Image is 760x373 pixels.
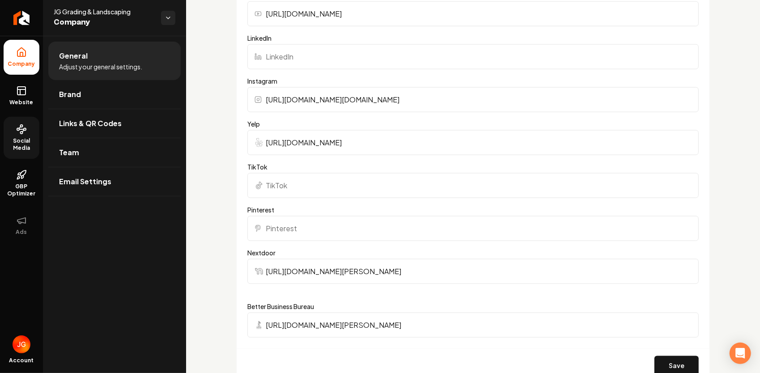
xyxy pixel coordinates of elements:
[4,183,39,197] span: GBP Optimizer
[48,80,181,109] a: Brand
[247,259,699,284] input: Nextdoor
[4,117,39,159] a: Social Media
[59,51,88,61] span: General
[247,173,699,198] input: TikTok
[247,1,699,26] input: Youtube
[247,313,699,338] input: Better Business Bureau
[59,89,81,100] span: Brand
[13,229,31,236] span: Ads
[48,138,181,167] a: Team
[6,99,37,106] span: Website
[4,78,39,113] a: Website
[13,11,30,25] img: Rebolt Logo
[59,147,79,158] span: Team
[247,216,699,241] input: Pinterest
[4,137,39,152] span: Social Media
[54,7,154,16] span: JG Grading & Landscaping
[247,248,699,257] label: Nextdoor
[247,162,699,171] label: TikTok
[247,205,699,214] label: Pinterest
[247,130,699,155] input: Yelp
[4,162,39,204] a: GBP Optimizer
[730,343,751,364] div: Open Intercom Messenger
[247,119,699,128] label: Yelp
[54,16,154,29] span: Company
[13,335,30,353] img: John Glover
[59,118,122,129] span: Links & QR Codes
[59,176,111,187] span: Email Settings
[247,87,699,112] input: Instagram
[59,62,142,71] span: Adjust your general settings.
[4,208,39,243] button: Ads
[13,335,30,353] button: Open user button
[247,302,699,311] label: Better Business Bureau
[48,109,181,138] a: Links & QR Codes
[247,76,699,85] label: Instagram
[4,60,39,68] span: Company
[247,34,699,42] label: LinkedIn
[48,167,181,196] a: Email Settings
[247,44,699,69] input: LinkedIn
[9,357,34,364] span: Account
